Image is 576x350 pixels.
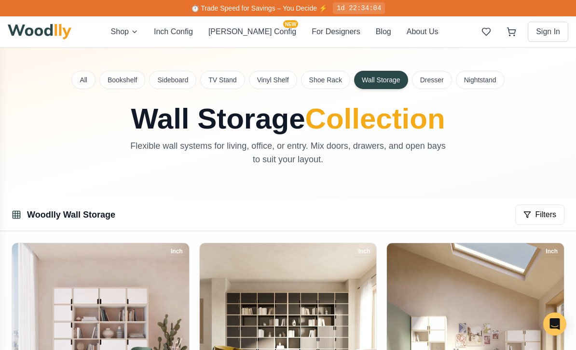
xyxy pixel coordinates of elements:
button: Dresser [412,71,452,89]
div: Inch [354,246,375,257]
img: Woodlly [8,24,71,39]
h1: Wall Storage [72,104,504,133]
span: Collection [305,103,445,135]
button: Sign In [528,22,568,42]
span: ⏱️ Trade Speed for Savings – You Decide ⚡ [191,4,327,12]
div: Open Intercom Messenger [543,312,566,336]
button: Sideboard [149,71,196,89]
button: Filters [515,205,564,225]
button: Wall Storage [354,71,408,89]
button: Bookshelf [99,71,145,89]
div: Inch [541,246,562,257]
a: Woodlly Wall Storage [27,210,115,220]
button: Nightstand [456,71,505,89]
div: Inch [166,246,187,257]
button: Inch Config [154,26,193,38]
button: [PERSON_NAME] ConfigNEW [208,26,296,38]
button: All [71,71,96,89]
button: Blog [376,26,391,38]
span: NEW [283,20,298,28]
button: For Designers [312,26,360,38]
button: TV Stand [200,71,245,89]
div: 1d 22:34:04 [333,2,385,14]
span: Filters [535,209,556,220]
button: Shop [111,26,138,38]
p: Flexible wall systems for living, office, or entry. Mix doors, drawers, and open bays to suit you... [126,139,450,166]
button: About Us [407,26,439,38]
button: Vinyl Shelf [249,71,297,89]
button: Shoe Rack [301,71,350,89]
